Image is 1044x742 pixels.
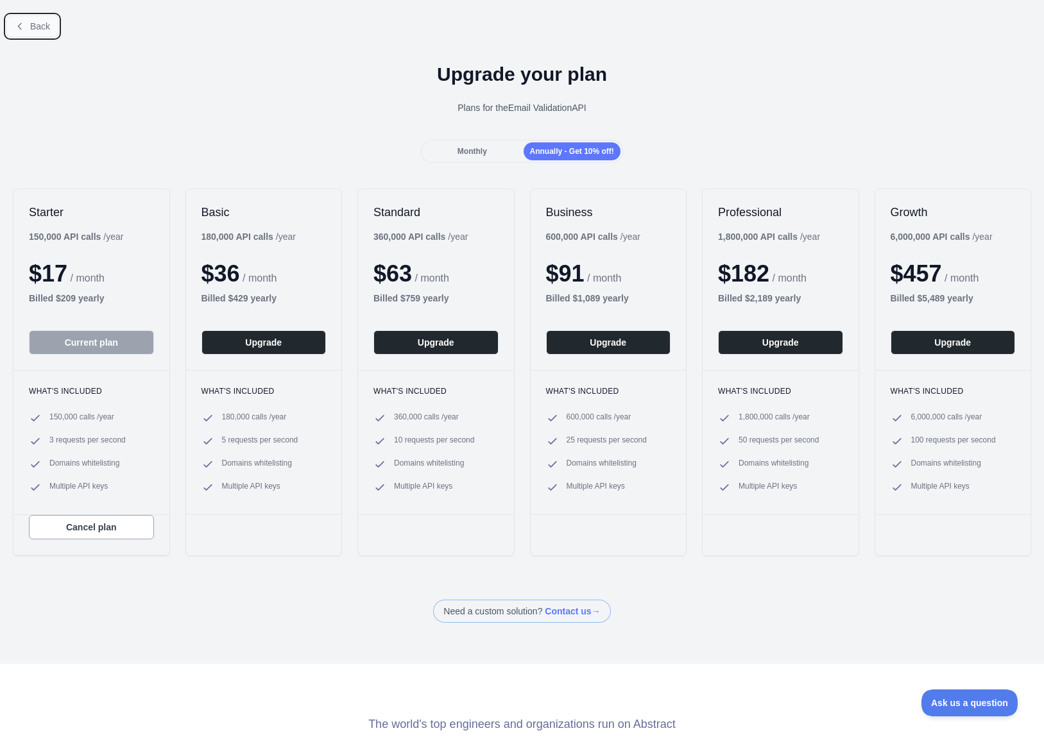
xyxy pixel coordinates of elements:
h2: Professional [718,205,843,220]
b: 600,000 API calls [546,232,618,242]
iframe: Toggle Customer Support [921,689,1018,716]
b: 360,000 API calls [373,232,445,242]
div: / year [718,230,820,243]
div: / year [546,230,640,243]
h2: Standard [373,205,499,220]
h2: Business [546,205,671,220]
b: 1,800,000 API calls [718,232,798,242]
div: / year [373,230,468,243]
